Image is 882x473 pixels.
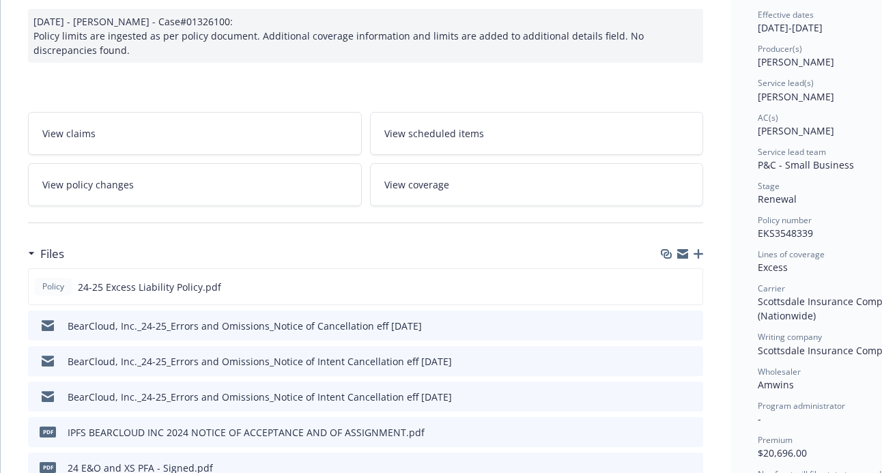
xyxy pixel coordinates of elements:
span: Effective dates [758,9,814,20]
button: preview file [685,280,697,294]
span: Premium [758,434,793,446]
span: View policy changes [42,177,134,192]
span: Service lead(s) [758,77,814,89]
span: pdf [40,427,56,437]
a: View coverage [370,163,704,206]
span: View claims [42,126,96,141]
div: IPFS BEARCLOUD INC 2024 NOTICE OF ACCEPTANCE AND OF ASSIGNMENT.pdf [68,425,425,440]
button: download file [663,280,674,294]
button: preview file [685,319,698,333]
div: BearCloud, Inc._24-25_Errors and Omissions_Notice of Intent Cancellation eff [DATE] [68,390,452,404]
span: [PERSON_NAME] [758,55,834,68]
a: View policy changes [28,163,362,206]
a: View scheduled items [370,112,704,155]
span: View scheduled items [384,126,484,141]
span: AC(s) [758,112,778,124]
span: Renewal [758,192,797,205]
span: Producer(s) [758,43,802,55]
div: BearCloud, Inc._24-25_Errors and Omissions_Notice of Intent Cancellation eff [DATE] [68,354,452,369]
button: download file [664,425,674,440]
span: pdf [40,462,56,472]
span: Lines of coverage [758,248,825,260]
div: BearCloud, Inc._24-25_Errors and Omissions_Notice of Cancellation eff [DATE] [68,319,422,333]
span: [PERSON_NAME] [758,90,834,103]
span: Stage [758,180,780,192]
span: Writing company [758,331,822,343]
a: View claims [28,112,362,155]
span: EKS3548339 [758,227,813,240]
span: Program administrator [758,400,845,412]
span: Amwins [758,378,794,391]
div: [DATE] - [PERSON_NAME] - Case#01326100: Policy limits are ingested as per policy document. Additi... [28,9,703,63]
span: $20,696.00 [758,446,807,459]
button: preview file [685,354,698,369]
span: View coverage [384,177,449,192]
span: Policy number [758,214,812,226]
button: preview file [685,390,698,404]
button: preview file [685,425,698,440]
div: Files [28,245,64,263]
span: 24-25 Excess Liability Policy.pdf [78,280,221,294]
button: download file [664,319,674,333]
span: P&C - Small Business [758,158,854,171]
span: [PERSON_NAME] [758,124,834,137]
h3: Files [40,245,64,263]
span: Wholesaler [758,366,801,377]
button: download file [664,354,674,369]
button: download file [664,390,674,404]
span: Carrier [758,283,785,294]
span: Policy [40,281,67,293]
span: - [758,412,761,425]
span: Service lead team [758,146,826,158]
